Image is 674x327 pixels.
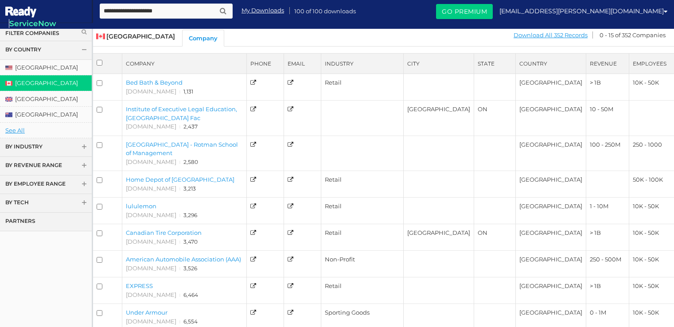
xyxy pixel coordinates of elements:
span: Alexa Rank [183,123,198,131]
td: 1 - 10M [586,198,629,224]
a: [DOMAIN_NAME] [126,158,176,165]
td: 10K - 50K [629,251,674,277]
a: [DOMAIN_NAME] [126,88,176,95]
td: Retail [321,277,403,304]
td: 10K - 50K [629,277,674,304]
img: canada.png [96,32,105,41]
span: Alexa Rank [183,88,193,96]
td: Retail [321,74,403,101]
a: [DOMAIN_NAME] [126,265,176,272]
td: Retail [321,171,403,198]
th: Industry [321,54,403,74]
a: [EMAIL_ADDRESS][PERSON_NAME][DOMAIN_NAME] [499,4,667,18]
span: ι [179,318,181,326]
a: Go Premium [436,4,493,19]
td: 100 - 250M [586,136,629,171]
td: Toronto [403,101,474,136]
a: [DOMAIN_NAME] [126,238,176,245]
a: Institute of Executive Legal Education, [GEOGRAPHIC_DATA] Fac [126,105,237,121]
th: Phone [246,54,284,74]
span: ι [179,158,181,166]
a: EXPRESS [126,282,153,289]
td: 10 - 50M [586,101,629,136]
a: Company [182,30,224,47]
span: Alexa Rank [183,238,198,246]
a: [DOMAIN_NAME] [126,185,176,192]
a: My Downloads [242,6,284,15]
a: Home Depot of [GEOGRAPHIC_DATA] [126,176,234,183]
span: ι [179,238,181,246]
td: Canada [515,198,586,224]
th: Revenue [586,54,629,74]
td: 10K - 50K [629,74,674,101]
img: united-states.png [5,64,12,71]
div: 0 - 15 of 352 Companies [597,23,668,39]
span: ι [179,88,181,96]
td: Retail [321,224,403,251]
img: united-kingdom.png [5,96,12,103]
span: Alexa Rank [183,158,198,166]
td: > 1B [586,277,629,304]
span: Alexa Rank [183,211,197,219]
td: Canada [515,136,586,171]
span: ι [179,123,181,131]
td: Canada [515,171,586,198]
th: Email [284,54,321,74]
a: [DOMAIN_NAME] [126,318,176,325]
span: 100 of 100 downloads [294,5,356,16]
span: Alexa Rank [183,318,198,326]
td: Toronto [403,224,474,251]
img: australia.png [5,111,12,118]
a: [GEOGRAPHIC_DATA] - Rotman School of Management [126,141,238,157]
span: ι [179,185,181,193]
a: Bed Bath & Beyond [126,79,183,86]
th: State [474,54,515,74]
td: > 1B [586,74,629,101]
a: [DOMAIN_NAME] [126,291,176,298]
td: 50K - 100K [629,171,674,198]
td: 250 - 1000 [629,136,674,171]
td: ON [474,101,515,136]
td: Canada [515,277,586,304]
th: Employees [629,54,674,74]
td: ON [474,224,515,251]
td: Retail [321,198,403,224]
td: > 1B [586,224,629,251]
th: Checkmark Box [93,54,122,74]
a: Canadian Tire Corporation [126,229,202,236]
td: Canada [515,101,586,136]
a: Download All 352 Records [513,30,588,41]
td: 10K - 50K [629,224,674,251]
a: lululemon [126,202,156,210]
th: City [403,54,474,74]
a: American Automobile Association (AAA) [126,256,241,263]
td: Canada [515,224,586,251]
a: [DOMAIN_NAME] [126,123,176,130]
span: Alexa Rank [183,185,196,193]
span: [GEOGRAPHIC_DATA] [96,32,175,40]
a: Filter Companies [5,29,86,37]
img: ServiceNow Ready [5,5,36,19]
th: Country [515,54,586,74]
td: Non-Profit [321,251,403,277]
span: ι [179,265,181,272]
span: Alexa Rank [183,291,198,299]
span: ι [179,291,181,299]
td: Canada [515,251,586,277]
td: 250 - 500M [586,251,629,277]
th: Company [122,54,246,74]
td: Canada [515,74,586,101]
a: [DOMAIN_NAME] [126,211,176,218]
span: ServiceNow [9,19,56,28]
td: 10K - 50K [629,198,674,224]
span: ι [179,211,181,219]
img: canada.png [5,80,12,87]
span: Alexa Rank [183,265,197,272]
a: Under Armour [126,309,168,316]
